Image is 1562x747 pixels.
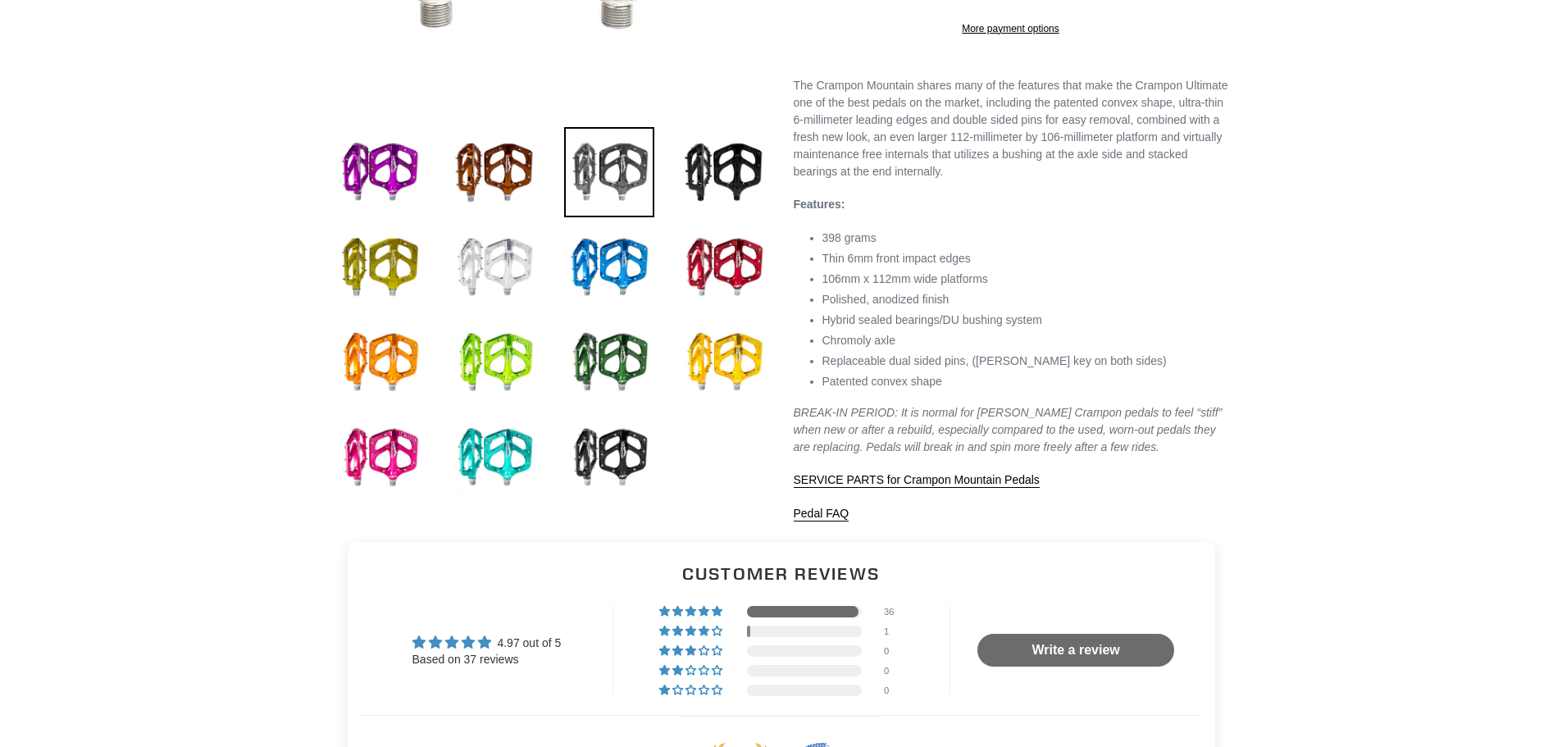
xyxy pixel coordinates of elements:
[977,634,1174,667] a: Write a review
[335,127,425,217] img: Load image into Gallery viewer, purple
[679,127,769,217] img: Load image into Gallery viewer, stealth
[822,271,1228,288] li: 106mm x 112mm wide platforms
[679,222,769,312] img: Load image into Gallery viewer, red
[822,353,1228,370] li: Replaceable dual sided pins, ([PERSON_NAME] key on both sides)
[449,412,540,503] img: Load image into Gallery viewer, turquoise
[679,317,769,408] img: Load image into Gallery viewer, gold
[335,412,425,503] img: Load image into Gallery viewer, pink
[564,127,654,217] img: Load image into Gallery viewer, grey
[794,473,1040,488] a: SERVICE PARTS for Crampon Mountain Pedals
[449,127,540,217] img: Load image into Gallery viewer, bronze
[564,222,654,312] img: Load image into Gallery viewer, blue
[449,222,540,312] img: Load image into Gallery viewer, Silver
[822,312,1228,329] li: Hybrid sealed bearings/DU bushing system
[412,633,562,652] div: Average rating is 4.97 stars
[361,562,1202,585] h2: Customer Reviews
[564,317,654,408] img: Load image into Gallery viewer, PNW-green
[794,507,849,522] a: Pedal FAQ
[822,332,1228,349] li: Chromoly axle
[884,606,904,617] div: 36
[822,373,1228,390] li: Patented convex shape
[412,652,562,668] div: Based on 37 reviews
[794,473,1040,486] span: SERVICE PARTS for Crampon Mountain Pedals
[564,412,654,503] img: Load image into Gallery viewer, black
[449,317,540,408] img: Load image into Gallery viewer, fern-green
[822,291,1228,308] li: Polished, anodized finish
[884,626,904,637] div: 1
[822,230,1228,247] li: 398 grams
[794,406,1223,453] em: BREAK-IN PERIOD: It is normal for [PERSON_NAME] Crampon pedals to feel “stiff” when new or after ...
[822,250,1228,267] li: Thin 6mm front impact edges
[335,317,425,408] img: Load image into Gallery viewer, orange
[794,77,1228,180] p: The Crampon Mountain shares many of the features that make the Crampon Ultimate one of the best p...
[794,198,845,211] strong: Features:
[497,636,561,649] span: 4.97 out of 5
[659,626,725,637] div: 3% (1) reviews with 4 star rating
[798,21,1224,36] a: More payment options
[659,606,725,617] div: 97% (36) reviews with 5 star rating
[335,222,425,312] img: Load image into Gallery viewer, gold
